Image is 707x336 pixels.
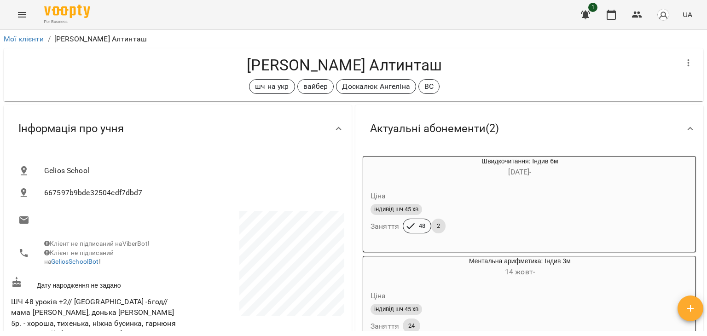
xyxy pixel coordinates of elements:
[4,35,44,43] a: Мої клієнти
[679,6,696,23] button: UA
[44,165,337,176] span: Gelios School
[44,249,114,266] span: Клієнт не підписаний на !
[370,122,499,136] span: Актуальні абонементи ( 2 )
[44,240,150,247] span: Клієнт не підписаний на ViberBot!
[371,320,399,333] h6: Заняття
[48,34,51,45] li: /
[336,79,416,94] div: Доскалюк Ангеліна
[249,79,295,94] div: шч на укр
[508,168,531,176] span: [DATE] -
[4,105,352,152] div: Інформація про учня
[424,81,434,92] p: ВС
[363,256,407,278] div: Ментальна арифметика: Індив 3м
[505,267,535,276] span: 14 жовт -
[371,220,399,233] h6: Заняття
[342,81,410,92] p: Доскалюк Ангеліна
[371,290,386,302] h6: Ціна
[683,10,692,19] span: UA
[403,322,420,330] span: 24
[407,156,632,179] div: Швидкочитання: Індив 6м
[54,34,147,45] p: [PERSON_NAME] Алтинташ
[11,4,33,26] button: Menu
[303,81,328,92] p: вайбер
[4,34,703,45] nav: breadcrumb
[657,8,670,21] img: avatar_s.png
[51,258,99,265] a: GeliosSchoolBot
[255,81,289,92] p: шч на укр
[297,79,334,94] div: вайбер
[355,105,703,152] div: Актуальні абонементи(2)
[431,222,446,230] span: 2
[407,256,632,278] div: Ментальна арифметика: Індив 3м
[371,205,422,214] span: індивід шч 45 хв
[363,156,407,179] div: Швидкочитання: Індив 6м
[371,305,422,313] span: індивід шч 45 хв
[44,19,90,25] span: For Business
[11,56,678,75] h4: [PERSON_NAME] Алтинташ
[418,79,440,94] div: ВС
[413,222,431,230] span: 48
[44,187,337,198] span: 667597b9bde32504cdf7dbd7
[44,5,90,18] img: Voopty Logo
[588,3,597,12] span: 1
[18,122,124,136] span: Інформація про учня
[363,156,632,244] button: Швидкочитання: Індив 6м[DATE]- Цінаіндивід шч 45 хвЗаняття482
[9,275,178,292] div: Дату народження не задано
[371,190,386,203] h6: Ціна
